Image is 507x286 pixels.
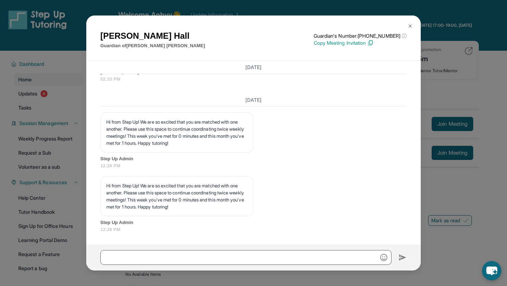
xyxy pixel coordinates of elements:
img: Send icon [399,253,407,262]
p: Copy Meeting Invitation [314,39,407,46]
p: Hi from Step Up! We are so excited that you are matched with one another. Please use this space t... [106,182,248,210]
p: Guardian's Number: [PHONE_NUMBER] [314,32,407,39]
span: 12:26 PM [100,226,407,233]
h3: [DATE] [100,64,407,71]
img: Copy Icon [367,40,374,46]
img: Emoji [380,254,387,261]
p: Hi from Step Up! We are so excited that you are matched with one another. Please use this space t... [106,118,248,147]
span: 02:33 PM [100,76,407,83]
span: Step Up Admin [100,155,407,162]
span: Step Up Admin [100,219,407,226]
p: Guardian of [PERSON_NAME] [PERSON_NAME] [100,42,205,49]
img: Close Icon [407,23,413,29]
h3: [DATE] [100,97,407,104]
span: ⓘ [402,32,407,39]
span: 12:26 PM [100,162,407,169]
button: chat-button [482,261,501,280]
h1: [PERSON_NAME] Hall [100,30,205,42]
